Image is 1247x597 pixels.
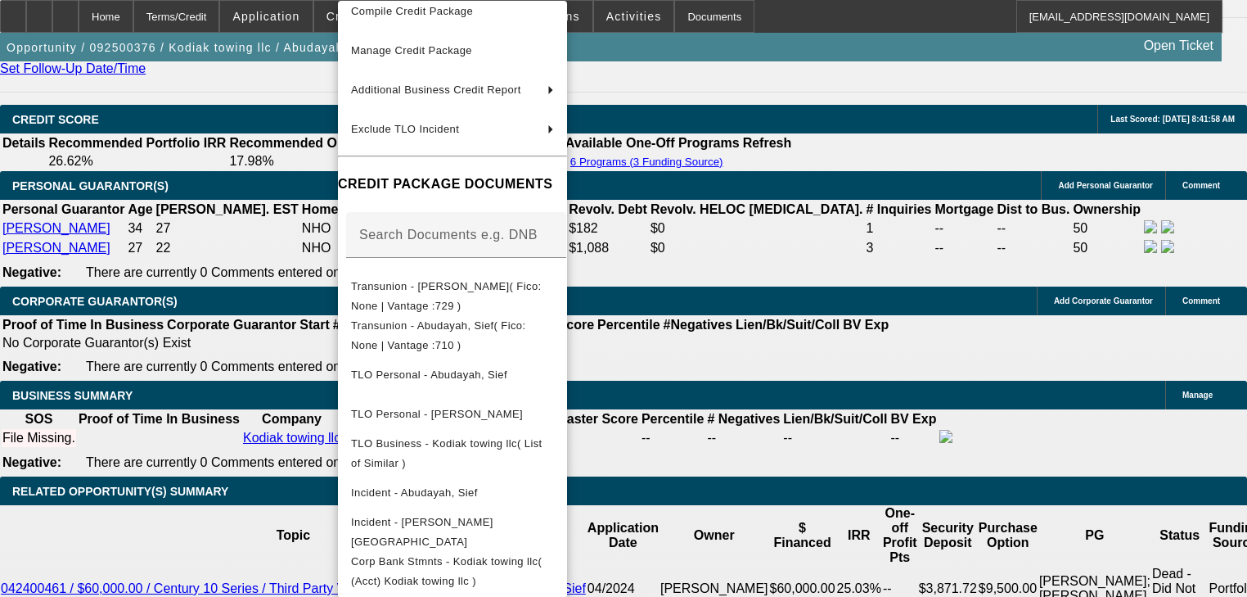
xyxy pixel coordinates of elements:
[359,228,538,242] mat-label: Search Documents e.g. DNB
[338,355,567,395] button: TLO Personal - Abudayah, Sief
[351,280,542,312] span: Transunion - [PERSON_NAME]( Fico: None | Vantage :729 )
[338,316,567,355] button: Transunion - Abudayah, Sief( Fico: None | Vantage :710 )
[351,516,493,548] span: Incident - [PERSON_NAME][GEOGRAPHIC_DATA]
[351,555,542,587] span: Corp Bank Stmnts - Kodiak towing llc( (Acct) Kodiak towing llc )
[351,123,459,135] span: Exclude TLO Incident
[338,395,567,434] button: TLO Personal - Abudayah, Areej
[351,84,521,96] span: Additional Business Credit Report
[351,44,472,57] span: Manage Credit Package
[338,473,567,513] button: Incident - Abudayah, Sief
[338,513,567,552] button: Incident - Abudayah, Areej
[351,5,473,17] span: Compile Credit Package
[351,408,523,420] span: TLO Personal - [PERSON_NAME]
[338,277,567,316] button: Transunion - Abudayah, Areej( Fico: None | Vantage :729 )
[351,437,542,469] span: TLO Business - Kodiak towing llc( List of Similar )
[351,486,478,499] span: Incident - Abudayah, Sief
[338,434,567,473] button: TLO Business - Kodiak towing llc( List of Similar )
[351,369,507,381] span: TLO Personal - Abudayah, Sief
[351,319,526,351] span: Transunion - Abudayah, Sief( Fico: None | Vantage :710 )
[338,174,567,194] h4: CREDIT PACKAGE DOCUMENTS
[338,552,567,591] button: Corp Bank Stmnts - Kodiak towing llc( (Acct) Kodiak towing llc )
